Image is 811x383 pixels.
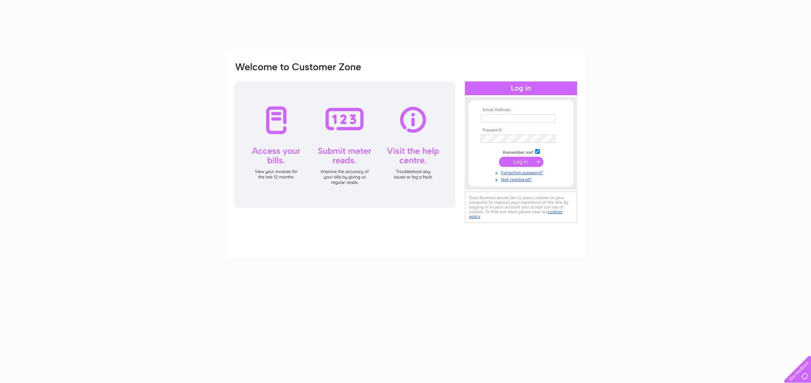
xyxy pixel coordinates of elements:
[479,148,563,155] td: Remember me?
[481,176,563,182] a: Not registered?
[469,209,562,219] a: cookies policy
[479,128,563,133] th: Password:
[465,191,577,223] div: Clear Business would like to place cookies on your computer to improve your experience of the sit...
[479,108,563,113] th: Email Address:
[481,169,563,176] a: Forgotten password?
[499,157,543,167] input: Submit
